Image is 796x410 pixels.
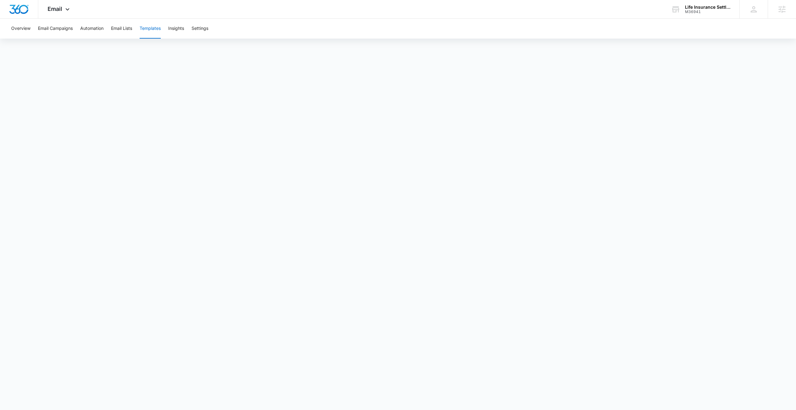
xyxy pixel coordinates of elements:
[685,5,730,10] div: account name
[685,10,730,14] div: account id
[168,19,184,39] button: Insights
[11,19,30,39] button: Overview
[192,19,208,39] button: Settings
[111,19,132,39] button: Email Lists
[48,6,62,12] span: Email
[38,19,73,39] button: Email Campaigns
[80,19,104,39] button: Automation
[140,19,161,39] button: Templates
